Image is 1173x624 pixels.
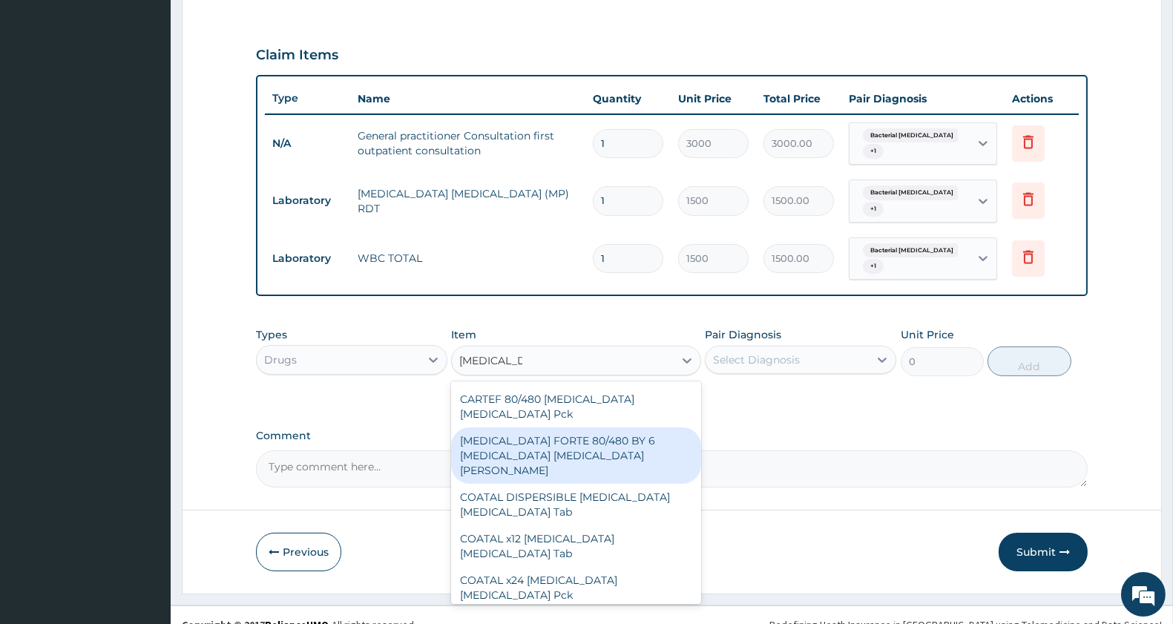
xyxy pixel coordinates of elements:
[863,243,961,258] span: Bacterial [MEDICAL_DATA]
[451,567,700,608] div: COATAL x24 [MEDICAL_DATA] [MEDICAL_DATA] Pck
[256,533,341,571] button: Previous
[86,187,205,337] span: We're online!
[863,259,884,274] span: + 1
[671,84,756,114] th: Unit Price
[863,185,961,200] span: Bacterial [MEDICAL_DATA]
[451,386,700,427] div: CARTEF 80/480 [MEDICAL_DATA] [MEDICAL_DATA] Pck
[451,427,700,484] div: [MEDICAL_DATA] FORTE 80/480 BY 6 [MEDICAL_DATA] [MEDICAL_DATA][PERSON_NAME]
[350,179,585,223] td: [MEDICAL_DATA] [MEDICAL_DATA] (MP) RDT
[243,7,279,43] div: Minimize live chat window
[585,84,671,114] th: Quantity
[841,84,1005,114] th: Pair Diagnosis
[77,83,249,102] div: Chat with us now
[27,74,60,111] img: d_794563401_company_1708531726252_794563401
[988,347,1071,376] button: Add
[705,327,781,342] label: Pair Diagnosis
[256,329,287,341] label: Types
[350,243,585,273] td: WBC TOTAL
[7,405,283,457] textarea: Type your message and hit 'Enter'
[901,327,954,342] label: Unit Price
[264,352,297,367] div: Drugs
[265,245,350,272] td: Laboratory
[350,121,585,165] td: General practitioner Consultation first outpatient consultation
[265,85,350,112] th: Type
[1005,84,1079,114] th: Actions
[451,484,700,525] div: COATAL DISPERSIBLE [MEDICAL_DATA] [MEDICAL_DATA] Tab
[863,144,884,159] span: + 1
[451,525,700,567] div: COATAL x12 [MEDICAL_DATA] [MEDICAL_DATA] Tab
[999,533,1088,571] button: Submit
[350,84,585,114] th: Name
[256,47,338,64] h3: Claim Items
[863,202,884,217] span: + 1
[256,430,1088,442] label: Comment
[451,327,476,342] label: Item
[863,128,961,143] span: Bacterial [MEDICAL_DATA]
[265,130,350,157] td: N/A
[713,352,800,367] div: Select Diagnosis
[265,187,350,214] td: Laboratory
[756,84,841,114] th: Total Price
